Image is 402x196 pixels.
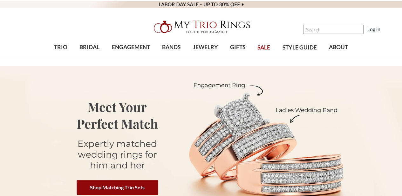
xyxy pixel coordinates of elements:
a: Shop Matching Trio Sets [77,180,158,195]
span: BRIDAL [79,43,99,51]
input: Search [303,25,364,34]
a: STYLE GUIDE [276,37,323,58]
span: SALE [257,43,270,52]
a: My Trio Rings [117,17,285,37]
svg: cart.cart_preview [384,26,391,33]
a: Log in [367,25,380,33]
a: BRIDAL [73,37,106,58]
a: Cart with 0 items [384,25,394,33]
span: ENGAGEMENT [112,43,150,51]
a: SALE [251,37,276,58]
span: BANDS [162,43,181,51]
a: ENGAGEMENT [106,37,156,58]
span: JEWELRY [193,43,218,51]
img: My Trio Rings [150,17,252,37]
a: TRIO [48,37,73,58]
span: STYLE GUIDE [283,43,317,52]
a: BANDS [156,37,187,58]
a: JEWELRY [187,37,224,58]
span: TRIO [54,43,67,51]
a: GIFTS [224,37,251,58]
span: GIFTS [230,43,245,51]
